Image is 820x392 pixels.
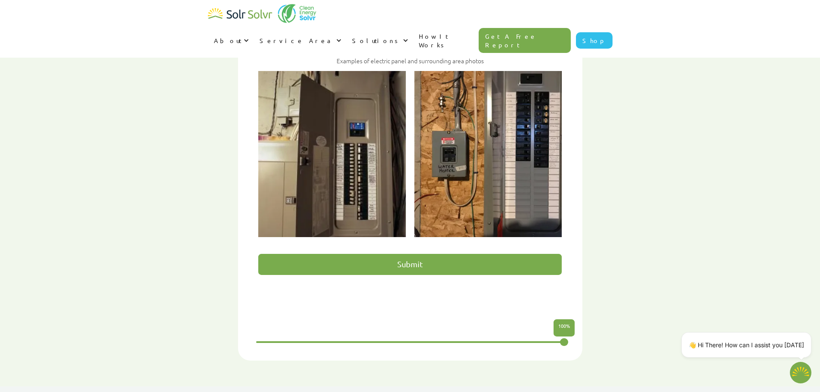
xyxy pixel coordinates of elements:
[790,362,811,383] img: 1702586718.png
[208,28,254,53] div: About
[558,321,570,330] p: %
[790,362,811,383] button: Open chatbot widget
[258,57,562,65] h2: Examples of electric panel and surrounding area photos
[558,322,566,329] span: 100
[258,254,562,275] input: Submit
[254,28,346,53] div: Service Area
[214,36,241,45] div: About
[689,340,804,349] p: 👋 Hi There! How can I assist you [DATE]
[352,36,401,45] div: Solutions
[413,23,479,58] a: How It Works
[258,279,389,313] iframe: reCAPTCHA
[260,36,334,45] div: Service Area
[346,28,413,53] div: Solutions
[479,28,571,53] a: Get A Free Report
[576,32,613,49] a: Shop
